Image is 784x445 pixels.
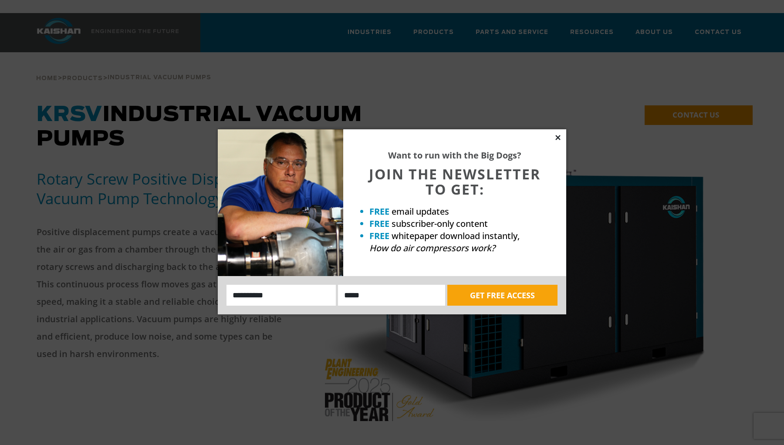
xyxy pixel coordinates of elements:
strong: FREE [369,230,389,242]
em: How do air compressors work? [369,242,495,254]
span: email updates [392,206,449,217]
button: Close [554,134,562,142]
strong: FREE [369,206,389,217]
input: Email [338,285,445,306]
span: JOIN THE NEWSLETTER TO GET: [369,165,541,199]
strong: FREE [369,218,389,229]
span: whitepaper download instantly, [392,230,520,242]
strong: Want to run with the Big Dogs? [388,149,521,161]
span: subscriber-only content [392,218,488,229]
input: Name: [226,285,336,306]
button: GET FREE ACCESS [447,285,558,306]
